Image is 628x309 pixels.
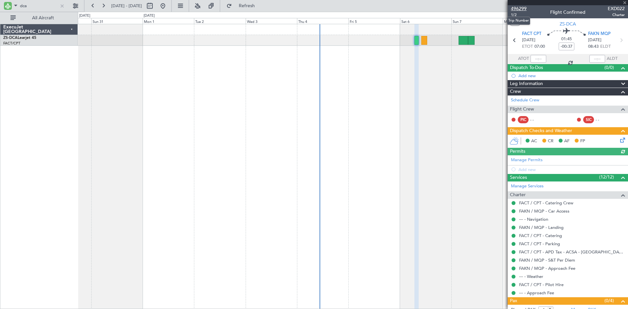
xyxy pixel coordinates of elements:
span: (0/4) [604,297,614,304]
div: Tue 2 [194,18,245,24]
div: [DATE] [144,13,155,19]
span: All Aircraft [17,16,69,20]
a: ZS-DCALearjet 45 [3,36,36,40]
span: ETOT [522,43,533,50]
span: Dispatch Checks and Weather [510,127,572,135]
button: Refresh [223,1,263,11]
a: FACT / CPT - APD Tax - ACSA - [GEOGRAPHIC_DATA] International FACT / CPT [519,249,625,255]
span: AC [531,138,537,145]
div: Trip Number [507,17,530,25]
span: Dispatch To-Dos [510,64,543,72]
span: Crew [510,88,521,95]
span: 01:45 [561,36,572,43]
div: SIC [583,116,594,123]
div: Add new [518,73,625,78]
a: Schedule Crew [511,97,539,104]
span: (0/0) [604,64,614,71]
a: FAKN / MQP - S&T Per Diem [519,257,575,263]
div: Flight Confirmed [550,9,585,16]
span: FP [580,138,585,145]
a: FACT / CPT - Catering [519,233,562,238]
span: CR [548,138,553,145]
a: FACT / CPT - Catering Crew [519,200,573,206]
div: PIC [518,116,529,123]
span: Leg Information [510,80,543,88]
a: FACT / CPT - Pilot Hire [519,282,564,287]
div: Fri 5 [348,18,400,24]
span: 496299 [511,5,527,12]
div: [DATE] [79,13,90,19]
span: 08:43 [588,43,599,50]
a: FACT/CPT [3,41,20,46]
span: Flight Crew [510,106,534,113]
span: ZS-DCA [3,36,18,40]
span: ELDT [600,43,611,50]
span: Refresh [233,4,261,8]
span: ATOT [518,56,529,62]
span: FACT CPT [522,31,541,37]
span: [DATE] - [DATE] [111,3,142,9]
span: EXD022 [608,5,625,12]
input: A/C (Reg. or Type) [20,1,58,11]
div: Sat 6 [400,18,451,24]
span: ZS-DCA [560,21,576,27]
div: Thu 4 [297,18,348,24]
span: 07:00 [534,43,545,50]
a: --- - Navigation [519,216,548,222]
span: AF [564,138,569,145]
span: Charter [510,191,526,199]
div: - - [530,117,545,123]
span: [DATE] [522,37,535,43]
span: ALDT [607,56,618,62]
a: FAKN / MQP - Approach Fee [519,266,575,271]
button: All Aircraft [7,13,71,23]
span: [DATE] [588,37,602,43]
a: --- - Weather [519,274,543,279]
a: FAKN / MQP - Car Access [519,208,569,214]
div: - - [596,117,610,123]
span: Services [510,174,527,181]
span: (12/12) [599,174,614,180]
a: FAKN / MQP - Landing [519,225,564,230]
span: Pax [510,297,517,305]
span: FAKN MQP [588,31,611,37]
div: Sun 7 [451,18,503,24]
a: FACT / CPT - Parking [519,241,560,247]
div: Mon 1 [143,18,194,24]
div: Wed 3 [246,18,297,24]
div: Sun 31 [91,18,143,24]
a: --- - Approach Fee [519,290,554,296]
span: Charter [608,12,625,18]
a: Manage Services [511,183,544,190]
